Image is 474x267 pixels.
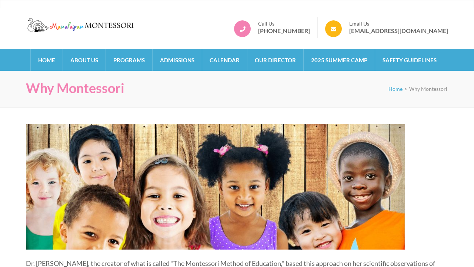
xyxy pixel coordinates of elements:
[349,20,448,27] span: Email Us
[31,49,63,71] a: Home
[404,86,407,92] span: >
[258,20,310,27] span: Call Us
[349,27,448,34] a: [EMAIL_ADDRESS][DOMAIN_NAME]
[375,49,444,71] a: Safety Guidelines
[202,49,247,71] a: Calendar
[63,49,106,71] a: About Us
[304,49,375,71] a: 2025 Summer Camp
[153,49,202,71] a: Admissions
[26,80,124,96] h1: Why Montessori
[106,49,152,71] a: Programs
[258,27,310,34] a: [PHONE_NUMBER]
[247,49,303,71] a: Our Director
[26,17,137,33] img: Manalapan Montessori – #1 Rated Child Day Care Center in Manalapan NJ
[388,86,403,92] a: Home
